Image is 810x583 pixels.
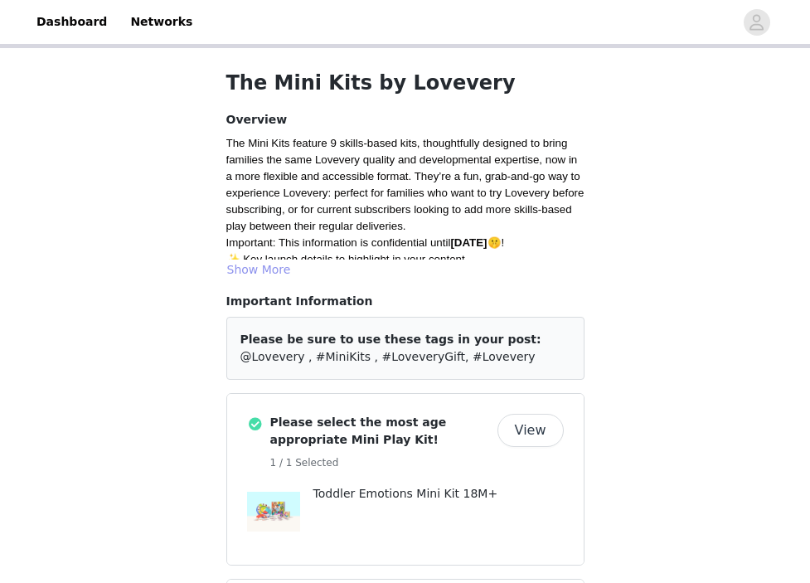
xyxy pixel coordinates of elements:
p: Toddler Emotions Mini Kit 18M+ [313,485,564,503]
a: View [497,425,564,437]
span: The Mini Kits feature 9 skills-based kits, thoughtfully designed to bring families the same Lovev... [226,137,584,232]
a: Networks [120,3,202,41]
h5: 1 / 1 Selected [270,455,491,470]
button: Show More [226,260,292,279]
button: View [497,414,564,447]
div: Please select the most age appropriate Mini Play Kit! [226,393,584,566]
a: Dashboard [27,3,117,41]
h4: Please select the most age appropriate Mini Play Kit! [270,414,491,449]
strong: [DATE] [450,236,487,249]
h1: The Mini Kits by Lovevery [226,68,584,98]
span: ✨ Key launch details to highlight in your content [226,253,465,265]
h4: Overview [226,111,584,129]
span: Please be sure to use these tags in your post: [240,333,541,346]
span: Important: This information is confidential until 🤫! [226,236,505,249]
p: Important Information [226,293,584,310]
span: @Lovevery , #MiniKits , #LoveveryGift, #Lovevery [240,350,536,363]
div: avatar [749,9,764,36]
